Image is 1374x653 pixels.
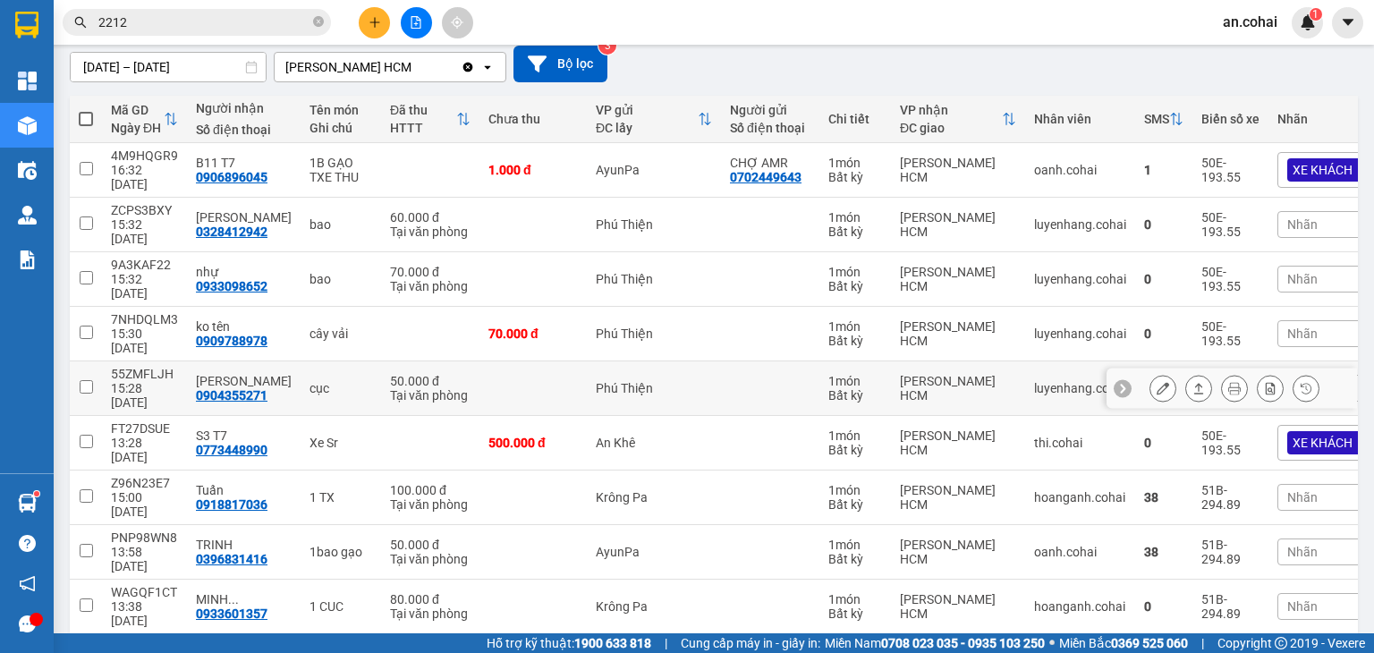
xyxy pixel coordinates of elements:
div: Nhân viên [1034,112,1126,126]
div: [PERSON_NAME] HCM [900,538,1016,566]
span: close-circle [313,14,324,31]
div: 50.000 đ [390,538,471,552]
div: VP nhận [900,103,1002,117]
div: 1 món [828,538,882,552]
div: 51B-294.89 [1201,538,1259,566]
div: 9A3KAF22 [111,258,178,272]
input: Selected Trần Phú HCM. [413,58,415,76]
div: Phú Thiện [596,272,712,286]
span: [DATE] 13:15 [160,48,225,62]
span: Nhãn [1287,545,1318,559]
div: TXE THU [310,170,372,184]
div: 0773448990 [196,443,267,457]
span: copyright [1275,637,1287,649]
div: 15:32 [DATE] [111,217,178,246]
div: Chi tiết [828,112,882,126]
span: Cung cấp máy in - giấy in: [681,633,820,653]
th: Toggle SortBy [1135,96,1192,143]
span: | [665,633,667,653]
div: ĐC lấy [596,121,698,135]
div: An Khê [596,436,712,450]
div: Bất kỳ [828,497,882,512]
div: PNP98WN8 [111,530,178,545]
strong: 1900 633 818 [574,636,651,650]
div: 0 [1144,599,1183,614]
th: Toggle SortBy [891,96,1025,143]
div: Tại văn phòng [390,279,471,293]
span: Nhãn [1287,599,1318,614]
span: Nhãn [1287,326,1318,341]
div: Krông Pa [596,490,712,505]
div: oanh.cohai [1034,545,1126,559]
div: FT27DSUE [111,421,178,436]
div: ZCPS3BXY [111,203,178,217]
div: Ghi chú [310,121,372,135]
div: Người nhận [196,101,292,115]
span: Nhãn [1287,217,1318,232]
div: Krông Pa [596,599,712,614]
div: 15:32 [DATE] [111,272,178,301]
div: Phú Thiện [596,217,712,232]
div: 50E-193.55 [1201,210,1259,239]
div: Bất kỳ [828,170,882,184]
div: [PERSON_NAME] HCM [900,210,1016,239]
div: Phú Thiện [596,326,712,341]
span: search [74,16,87,29]
div: luyenhang.cohai [1034,272,1126,286]
div: CHỢ AMR [730,156,810,170]
div: 50.000 đ [390,374,471,388]
div: [PERSON_NAME] HCM [900,428,1016,457]
div: ĐC giao [900,121,1002,135]
strong: 0708 023 035 - 0935 103 250 [881,636,1045,650]
th: Toggle SortBy [102,96,187,143]
div: Đã thu [390,103,456,117]
div: quang thảo [196,210,292,225]
span: plus [369,16,381,29]
th: Toggle SortBy [381,96,479,143]
div: 50E-193.55 [1201,428,1259,457]
div: Biển số xe [1201,112,1259,126]
span: an.cohai [1209,11,1292,33]
div: 38 [1144,545,1183,559]
input: Tìm tên, số ĐT hoặc mã đơn [98,13,310,32]
span: 1 [1312,8,1319,21]
div: [PERSON_NAME] HCM [900,592,1016,621]
div: AyunPa [596,163,712,177]
span: CỤC [160,123,214,155]
button: Bộ lọc [513,46,607,82]
div: TRINH [196,538,292,552]
div: S3 T7 [196,428,292,443]
strong: 0369 525 060 [1111,636,1188,650]
div: 0909788978 [196,334,267,348]
div: 0933098652 [196,279,267,293]
span: ... [228,592,239,606]
input: Select a date range. [71,53,266,81]
img: solution-icon [18,250,37,269]
div: Tại văn phòng [390,552,471,566]
th: Toggle SortBy [587,96,721,143]
span: XE KHÁCH [1293,162,1353,178]
div: Bất kỳ [828,552,882,566]
div: Xe Sr [310,436,372,450]
div: Bất kỳ [828,279,882,293]
img: warehouse-icon [18,206,37,225]
div: Giao hàng [1185,375,1212,402]
div: 0328412942 [196,225,267,239]
img: logo-vxr [15,12,38,38]
div: Tại văn phòng [390,225,471,239]
div: [PERSON_NAME] HCM [900,156,1016,184]
button: aim [442,7,473,38]
div: 1 TX [310,490,372,505]
div: 1 món [828,319,882,334]
div: [PERSON_NAME] HCM [285,58,411,76]
b: Cô Hai [46,13,120,39]
span: XE KHÁCH [1293,435,1353,451]
div: 51B-294.89 [1201,592,1259,621]
div: 51B-294.89 [1201,483,1259,512]
img: warehouse-icon [18,161,37,180]
div: 60.000 đ [390,210,471,225]
div: luyenhang.cohai [1034,217,1126,232]
div: [PERSON_NAME] HCM [900,265,1016,293]
div: 13:38 [DATE] [111,599,178,628]
span: Nhãn [1287,272,1318,286]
